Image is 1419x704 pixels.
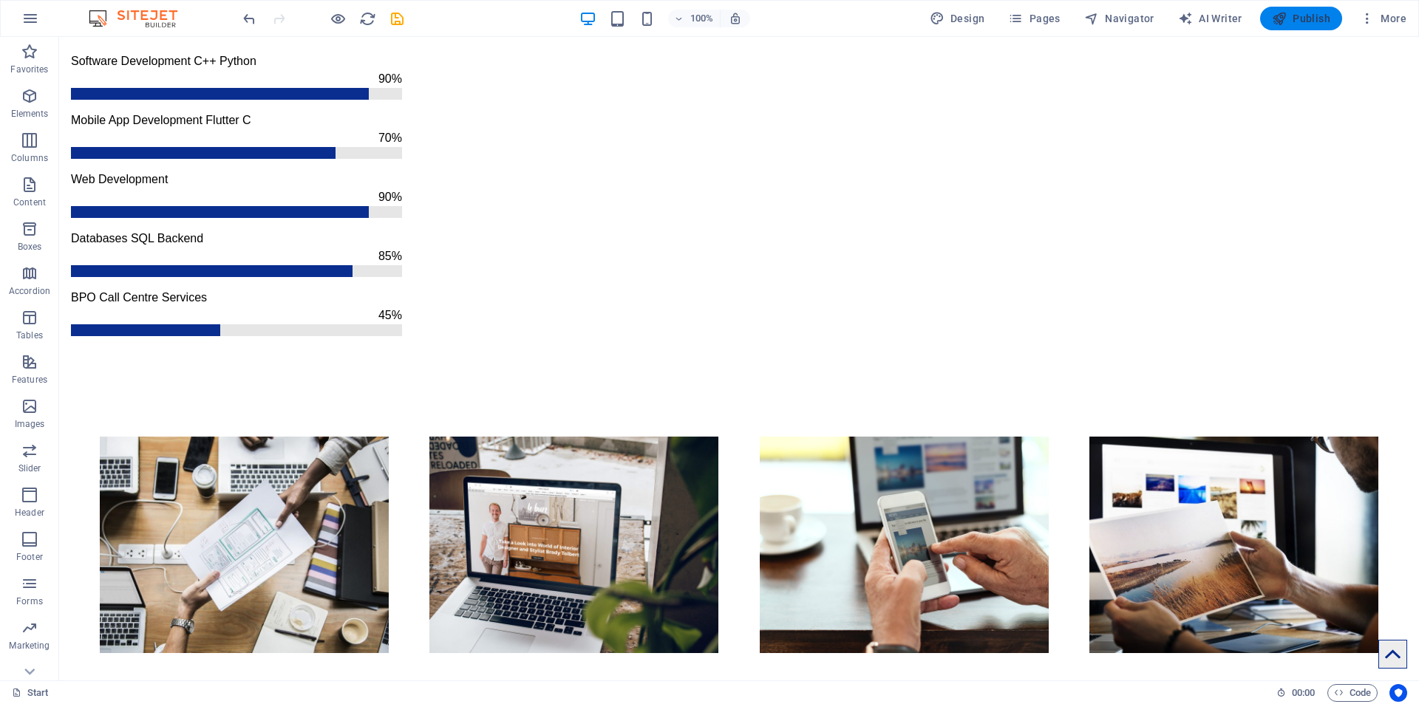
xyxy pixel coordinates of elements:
span: More [1360,11,1406,26]
a: Click to cancel selection. Double-click to open Pages [12,684,49,702]
span: Publish [1272,11,1330,26]
button: save [388,10,406,27]
button: More [1354,7,1412,30]
h6: 100% [690,10,714,27]
span: : [1302,687,1304,698]
p: Forms [16,595,43,607]
span: AI Writer [1178,11,1242,26]
i: On resize automatically adjust zoom level to fit chosen device. [729,12,742,25]
p: Columns [11,152,48,164]
p: Boxes [18,241,42,253]
p: Slider [18,462,41,474]
span: Design [930,11,985,26]
span: Pages [1008,11,1060,26]
p: Marketing [9,640,50,652]
button: 100% [668,10,721,27]
button: undo [240,10,258,27]
button: reload [358,10,376,27]
p: Favorites [10,64,48,75]
p: Accordion [9,285,50,297]
button: Design [924,7,991,30]
span: Code [1334,684,1371,702]
p: Footer [16,551,43,563]
p: Elements [11,108,49,120]
button: Pages [1002,7,1066,30]
p: Content [13,196,46,208]
button: Publish [1260,7,1342,30]
div: Design (Ctrl+Alt+Y) [924,7,991,30]
button: Usercentrics [1389,684,1407,702]
i: Save (Ctrl+S) [389,10,406,27]
p: Images [15,418,45,430]
p: Tables [16,329,43,341]
button: AI Writer [1172,7,1248,30]
button: Code [1327,684,1378,702]
button: Navigator [1078,7,1160,30]
span: Navigator [1084,11,1154,26]
p: Header [15,507,44,519]
h6: Session time [1276,684,1316,702]
button: Click here to leave preview mode and continue editing [329,10,347,27]
span: 00 00 [1292,684,1315,702]
p: Features [12,374,47,386]
img: Editor Logo [85,10,196,27]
